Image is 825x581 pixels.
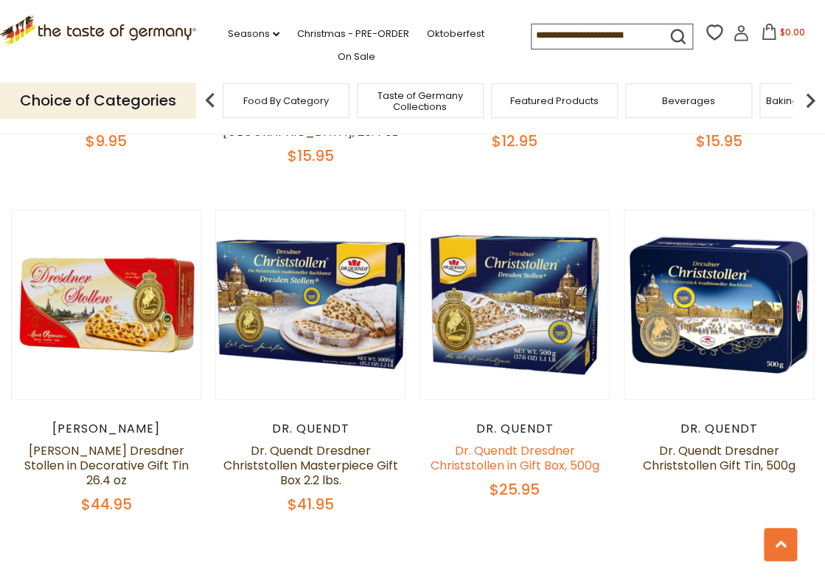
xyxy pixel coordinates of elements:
span: $15.95 [695,131,742,151]
img: previous arrow [195,86,225,115]
a: On Sale [338,49,375,65]
a: Seasons [228,26,279,42]
div: Dr. Quendt [624,422,814,436]
span: $12.95 [492,131,537,151]
a: [PERSON_NAME] Dresdner Stollen in Decorative Gift Tin 26.4 oz [24,442,189,489]
span: $25.95 [490,479,540,500]
a: Featured Products [510,95,599,106]
img: Dr. Quendt Dresdner Christstollen Masterpiece Gift Box 2.2 lbs. [216,210,405,399]
img: Emil Reimann Dresdner Stollen in Decorative Gift Tin 26.4 oz [12,210,201,399]
a: Dr. Quendt Dresdner Christstollen Masterpiece Gift Box 2.2 lbs. [223,442,398,489]
a: Oktoberfest [427,26,484,42]
span: $15.95 [288,145,334,166]
div: Dr. Quendt [215,422,405,436]
a: Dr. Quendt Dresdner Christstollen in Gift Box, 500g [430,442,599,474]
a: Taste of Germany Collections [361,90,479,112]
button: $0.00 [752,24,815,46]
a: Beverages [662,95,715,106]
a: Christmas - PRE-ORDER [297,26,409,42]
a: Food By Category [243,95,329,106]
div: Dr. Quendt [420,422,610,436]
span: $44.95 [81,494,132,515]
img: Dr. Quendt Dresdner Christstollen in Gift Box, 500g [420,210,609,399]
span: $9.95 [86,131,127,151]
img: next arrow [796,86,825,115]
span: $41.95 [288,494,334,515]
div: [PERSON_NAME] [11,422,201,436]
span: $0.00 [780,26,805,38]
a: Dr. Quendt Dresdner Christstollen Gift Tin, 500g [642,442,795,474]
img: Dr. Quendt Dresdner Christstollen Gift Tin, 500g [624,210,813,399]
